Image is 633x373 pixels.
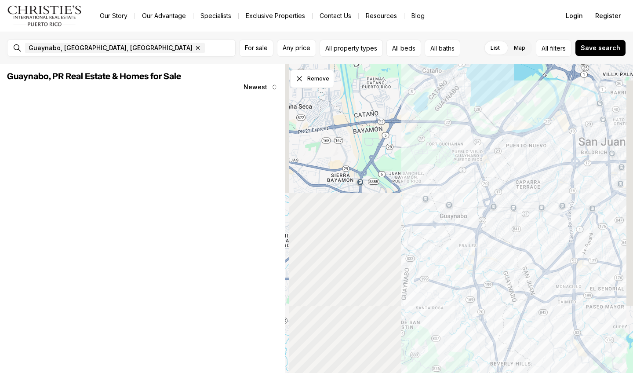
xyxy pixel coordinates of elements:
a: Specialists [193,10,238,22]
a: Blog [404,10,432,22]
a: Our Advantage [135,10,193,22]
span: Guaynabo, PR Real Estate & Homes for Sale [7,72,181,81]
button: Contact Us [313,10,358,22]
span: Newest [244,84,267,91]
button: Allfilters [536,40,571,57]
label: List [484,40,507,56]
span: Login [566,12,583,19]
button: Login [560,7,588,25]
button: Register [590,7,626,25]
button: All property types [320,40,383,57]
button: Any price [277,40,316,57]
a: Exclusive Properties [239,10,312,22]
button: Save search [575,40,626,56]
button: All beds [386,40,421,57]
span: filters [550,44,566,53]
a: Resources [359,10,404,22]
span: Save search [581,44,620,51]
span: Guaynabo, [GEOGRAPHIC_DATA], [GEOGRAPHIC_DATA] [29,44,193,51]
img: logo [7,5,82,26]
span: Register [595,12,621,19]
button: For sale [239,40,273,57]
a: Our Story [93,10,135,22]
span: For sale [245,44,268,51]
span: Any price [283,44,310,51]
span: All [542,44,548,53]
button: Newest [238,78,283,96]
button: All baths [425,40,460,57]
button: Dismiss drawing [290,69,334,88]
label: Map [507,40,532,56]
